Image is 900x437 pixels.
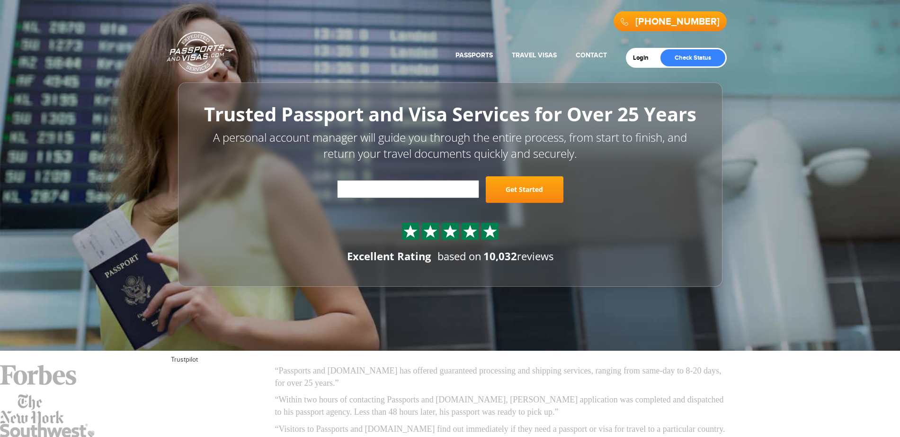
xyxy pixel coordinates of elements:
a: Trustpilot [171,356,198,364]
img: Sprite St [423,224,437,238]
a: Login [633,54,655,62]
p: “Passports and [DOMAIN_NAME] has offered guaranteed processing and shipping services, ranging fro... [275,365,730,389]
p: “Within two hours of contacting Passports and [DOMAIN_NAME], [PERSON_NAME] application was comple... [275,394,730,418]
h1: Trusted Passport and Visa Services for Over 25 Years [199,104,701,125]
strong: 10,032 [483,249,517,263]
img: Sprite St [443,224,457,238]
a: Passports [455,51,493,59]
a: Travel Visas [512,51,557,59]
a: Check Status [660,49,725,66]
div: Excellent Rating [347,249,431,264]
span: reviews [483,249,553,263]
p: A personal account manager will guide you through the entire process, from start to finish, and r... [199,129,701,162]
a: Passports & [DOMAIN_NAME] [167,31,234,74]
img: Sprite St [403,224,418,238]
img: Sprite St [483,224,497,238]
img: Sprite St [463,224,477,238]
a: Get Started [486,176,563,203]
a: [PHONE_NUMBER] [635,16,720,27]
span: based on [437,249,481,263]
a: Contact [576,51,607,59]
